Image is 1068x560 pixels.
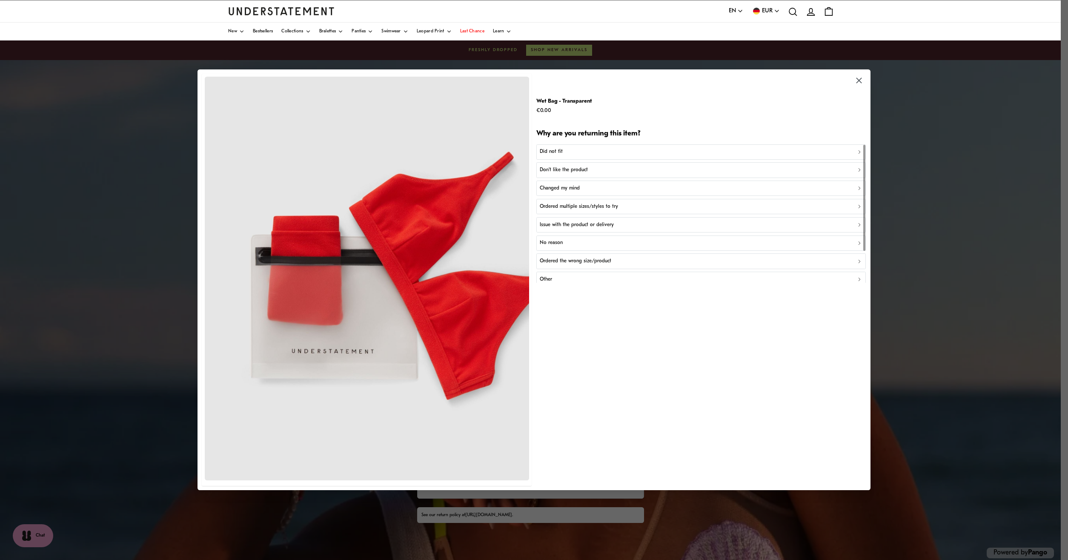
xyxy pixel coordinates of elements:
[762,6,773,16] span: EUR
[540,239,563,247] p: No reason
[536,235,866,251] button: No reason
[536,217,866,233] button: Issue with the product or delivery
[536,199,866,214] button: Ordered multiple sizes/styles to try
[352,23,373,40] a: Panties
[540,184,580,192] p: Changed my mind
[540,276,552,284] p: Other
[493,23,512,40] a: Learn
[536,163,866,178] button: Don't like the product
[540,203,618,211] p: Ordered multiple sizes/styles to try
[253,29,273,34] span: Bestsellers
[536,181,866,196] button: Changed my mind
[417,23,452,40] a: Leopard Print
[460,23,484,40] a: Last Chance
[228,23,244,40] a: New
[319,23,344,40] a: Bralettes
[281,23,310,40] a: Collections
[281,29,303,34] span: Collections
[352,29,366,34] span: Panties
[540,148,563,156] p: Did not fit
[752,6,780,16] button: EUR
[540,258,611,266] p: Ordered the wrong size/product
[540,221,614,229] p: Issue with the product or delivery
[381,29,401,34] span: Swimwear
[319,29,336,34] span: Bralettes
[205,77,529,480] img: wtbg-acc-001-wet-bag-50384984637766.jpg
[253,23,273,40] a: Bestsellers
[540,166,588,174] p: Don't like the product
[460,29,484,34] span: Last Chance
[729,6,736,16] span: EN
[536,144,866,160] button: Did not fit
[228,7,335,15] a: Understatement Homepage
[228,29,237,34] span: New
[417,29,444,34] span: Leopard Print
[536,97,592,106] p: Wet Bag - Transparent
[729,6,743,16] button: EN
[381,23,408,40] a: Swimwear
[536,254,866,269] button: Ordered the wrong size/product
[536,272,866,287] button: Other
[536,129,866,139] h2: Why are you returning this item?
[536,106,592,115] p: €0.00
[493,29,504,34] span: Learn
